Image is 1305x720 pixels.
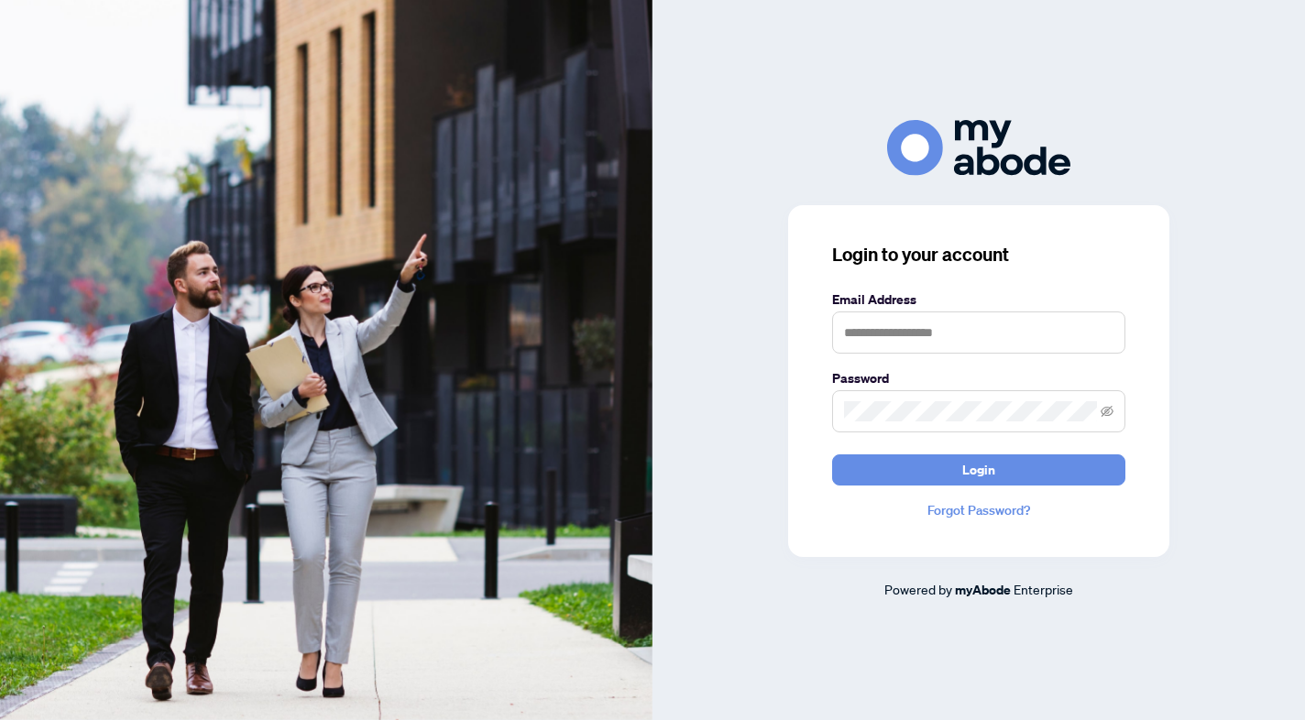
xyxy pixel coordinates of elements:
[1101,405,1113,418] span: eye-invisible
[832,289,1125,310] label: Email Address
[962,455,995,485] span: Login
[887,120,1070,176] img: ma-logo
[832,500,1125,520] a: Forgot Password?
[1014,581,1073,597] span: Enterprise
[832,368,1125,388] label: Password
[832,242,1125,267] h3: Login to your account
[884,581,952,597] span: Powered by
[832,454,1125,485] button: Login
[955,580,1011,600] a: myAbode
